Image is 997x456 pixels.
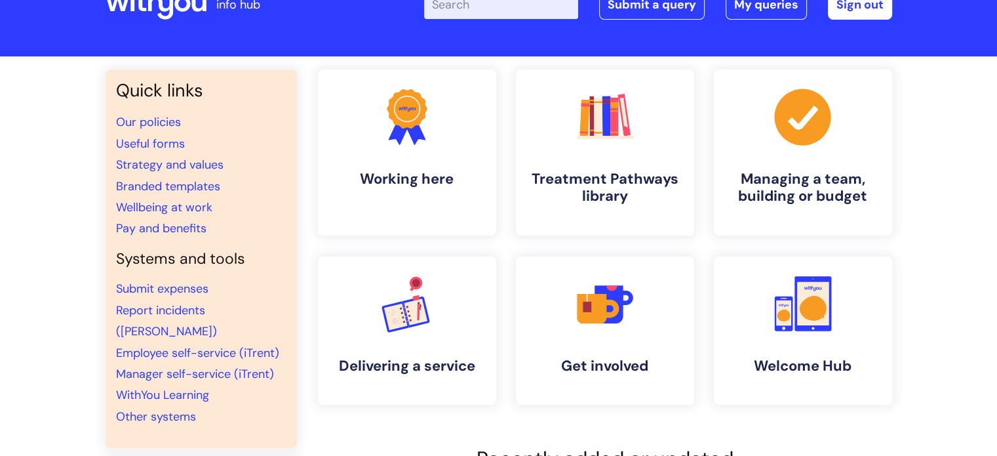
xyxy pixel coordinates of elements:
a: Report incidents ([PERSON_NAME]) [116,302,217,339]
a: Treatment Pathways library [516,70,694,236]
a: Managing a team, building or budget [714,70,892,236]
a: Manager self-service (iTrent) [116,366,274,382]
a: Useful forms [116,136,185,152]
a: WithYou Learning [116,387,209,403]
h4: Welcome Hub [724,358,882,375]
a: Submit expenses [116,281,208,297]
h4: Systems and tools [116,250,286,268]
h4: Managing a team, building or budget [724,171,882,205]
a: Our policies [116,114,181,130]
a: Other systems [116,409,196,425]
h4: Get involved [526,358,684,375]
h4: Treatment Pathways library [526,171,684,205]
h4: Working here [328,171,486,188]
a: Working here [318,70,496,236]
h3: Quick links [116,80,286,101]
a: Welcome Hub [714,257,892,405]
a: Delivering a service [318,257,496,405]
a: Pay and benefits [116,220,206,236]
a: Strategy and values [116,157,224,173]
a: Wellbeing at work [116,199,212,215]
h4: Delivering a service [328,358,486,375]
a: Branded templates [116,178,220,194]
a: Employee self-service (iTrent) [116,345,279,361]
a: Get involved [516,257,694,405]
